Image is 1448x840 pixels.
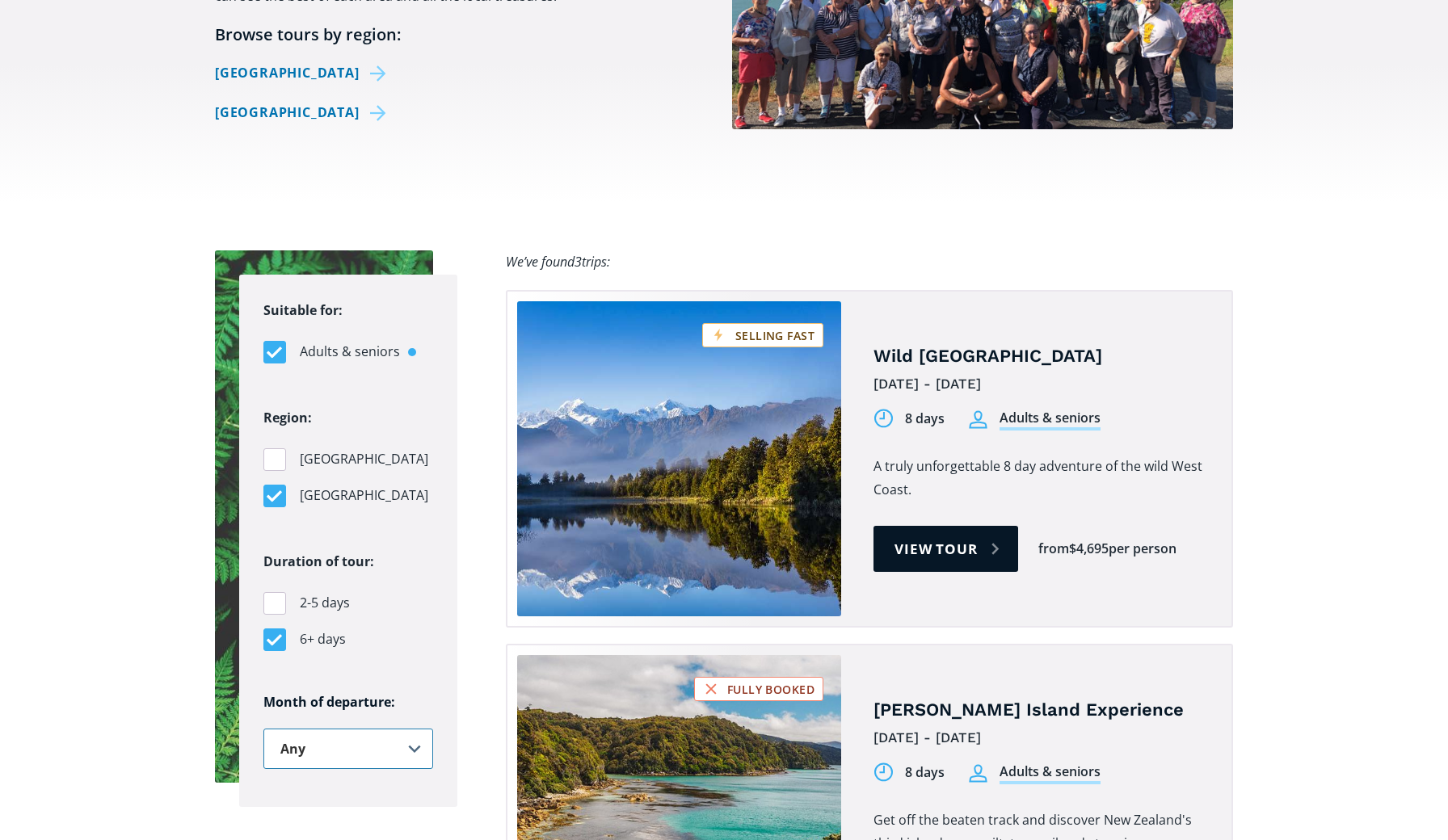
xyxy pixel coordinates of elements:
a: [GEOGRAPHIC_DATA] [215,101,392,124]
div: [DATE] - [DATE] [873,725,1207,750]
div: [DATE] - [DATE] [873,372,1207,397]
h6: Browse tours by region: [215,24,629,45]
div: days [916,409,945,428]
a: [GEOGRAPHIC_DATA] [215,61,392,85]
span: 2-5 days [300,592,350,614]
p: A truly unforgettable 8 day adventure of the wild West Coast. [873,455,1207,502]
span: [GEOGRAPHIC_DATA] [300,448,428,470]
div: per person [1109,540,1176,558]
legend: Duration of tour: [263,550,374,573]
legend: Region: [263,406,312,430]
span: 3 [575,253,582,271]
span: [GEOGRAPHIC_DATA] [300,485,428,506]
h4: [PERSON_NAME] Island Experience [873,699,1207,722]
h4: Wild [GEOGRAPHIC_DATA] [873,345,1207,368]
div: Adults & seniors [1000,409,1101,430]
div: We’ve found trips: [506,250,610,274]
div: 8 [905,763,912,782]
div: $4,695 [1069,540,1109,558]
legend: Suitable for: [263,299,343,322]
div: 8 [905,409,912,428]
div: from [1038,540,1069,558]
span: Adults & seniors [300,341,400,363]
span: 6+ days [300,628,346,650]
div: days [916,763,945,782]
a: View tour [873,526,1018,572]
form: Filters [239,275,457,808]
h6: Month of departure: [263,694,433,711]
div: Adults & seniors [1000,762,1101,784]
